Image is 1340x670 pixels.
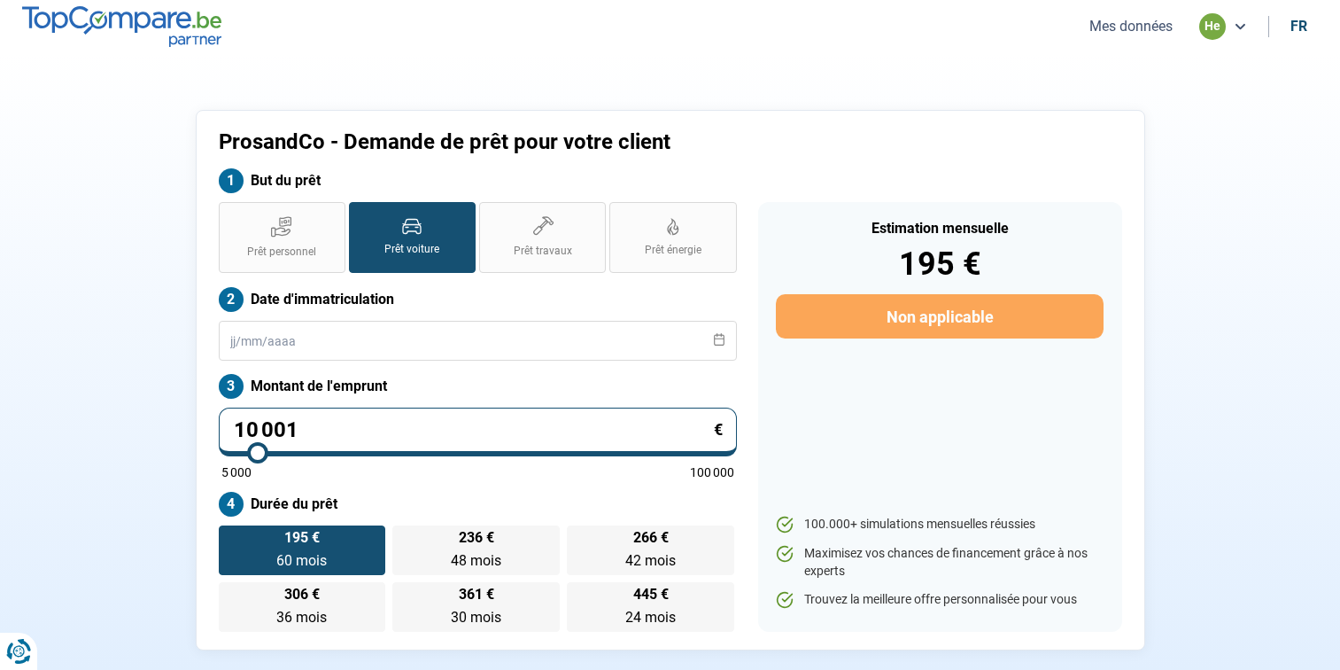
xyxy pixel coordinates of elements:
[776,545,1103,580] li: Maximisez vos chances de financement grâce à nos experts
[633,588,669,602] span: 445 €
[633,531,669,545] span: 266 €
[776,222,1103,236] div: Estimation mensuelle
[776,591,1103,609] li: Trouvez la meilleure offre personnalisée pour vous
[219,129,891,155] h1: ProsandCo - Demande de prêt pour votre client
[284,588,320,602] span: 306 €
[276,609,327,626] span: 36 mois
[645,243,701,258] span: Prêt énergie
[219,168,737,193] label: But du prêt
[451,609,501,626] span: 30 mois
[276,552,327,569] span: 60 mois
[514,244,572,259] span: Prêt travaux
[22,6,221,46] img: TopCompare.be
[219,492,737,517] label: Durée du prêt
[776,248,1103,280] div: 195 €
[384,242,439,257] span: Prêt voiture
[1290,18,1307,35] div: fr
[451,552,501,569] span: 48 mois
[459,588,494,602] span: 361 €
[459,531,494,545] span: 236 €
[776,516,1103,534] li: 100.000+ simulations mensuelles réussies
[247,245,316,260] span: Prêt personnel
[221,466,252,479] span: 5 000
[219,374,737,399] label: Montant de l'emprunt
[1199,13,1226,40] div: he
[714,422,723,438] span: €
[690,466,734,479] span: 100 000
[219,287,737,312] label: Date d'immatriculation
[625,609,676,626] span: 24 mois
[1084,17,1178,35] button: Mes données
[776,294,1103,339] button: Non applicable
[284,531,320,545] span: 195 €
[219,321,737,361] input: jj/mm/aaaa
[625,552,676,569] span: 42 mois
